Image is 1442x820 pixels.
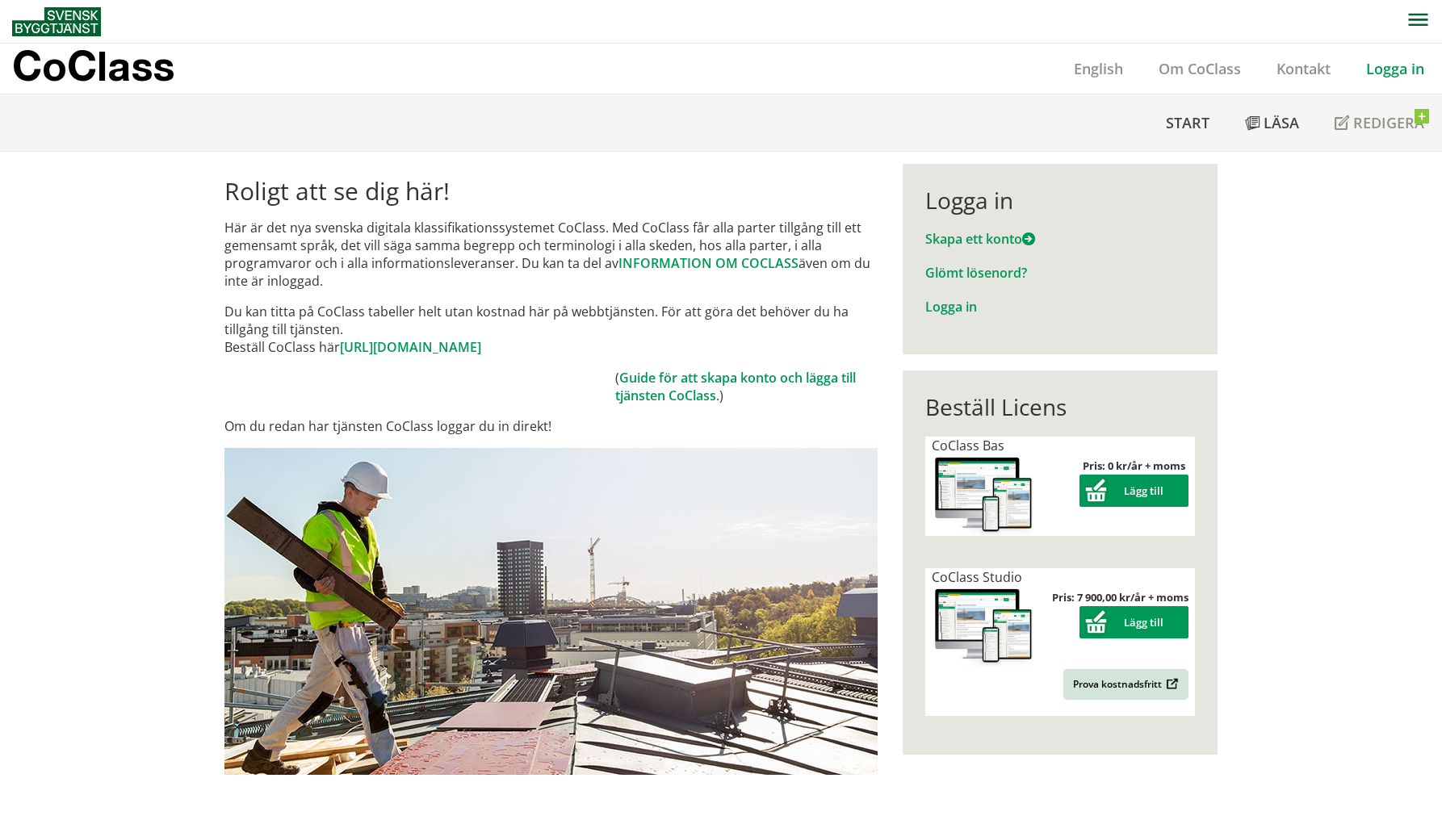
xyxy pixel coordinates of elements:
[1259,59,1348,78] a: Kontakt
[615,369,856,404] a: Guide för att skapa konto och lägga till tjänsten CoClass
[1056,59,1141,78] a: English
[340,338,481,356] a: [URL][DOMAIN_NAME]
[1052,590,1188,605] strong: Pris: 7 900,00 kr/år + moms
[1079,606,1188,638] button: Lägg till
[12,44,209,94] a: CoClass
[1141,59,1259,78] a: Om CoClass
[1264,113,1299,132] span: Läsa
[932,568,1022,586] span: CoClass Studio
[1227,94,1317,151] a: Läsa
[224,303,878,356] p: Du kan titta på CoClass tabeller helt utan kostnad här på webbtjänsten. För att göra det behöver ...
[1063,669,1188,700] a: Prova kostnadsfritt
[12,56,174,75] p: CoClass
[1079,615,1188,630] a: Lägg till
[1348,59,1442,78] a: Logga in
[932,437,1004,454] span: CoClass Bas
[1148,94,1227,151] a: Start
[925,264,1027,282] a: Glömt lösenord?
[12,7,101,36] img: Svensk Byggtjänst
[925,393,1194,420] div: Beställ Licens
[925,298,977,316] a: Logga in
[932,454,1035,536] img: coclass-license.jpg
[224,219,878,290] p: Här är det nya svenska digitala klassifikationssystemet CoClass. Med CoClass får alla parter till...
[932,586,1035,667] img: coclass-license.jpg
[224,177,878,206] h1: Roligt att se dig här!
[1163,678,1179,690] img: Outbound.png
[1079,475,1188,507] button: Lägg till
[925,186,1194,214] div: Logga in
[224,417,878,435] p: Om du redan har tjänsten CoClass loggar du in direkt!
[1079,483,1188,498] a: Lägg till
[615,369,878,404] td: ( .)
[1083,458,1185,473] strong: Pris: 0 kr/år + moms
[224,448,878,775] img: login.jpg
[1166,113,1209,132] span: Start
[618,254,799,272] a: INFORMATION OM COCLASS
[925,230,1035,248] a: Skapa ett konto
